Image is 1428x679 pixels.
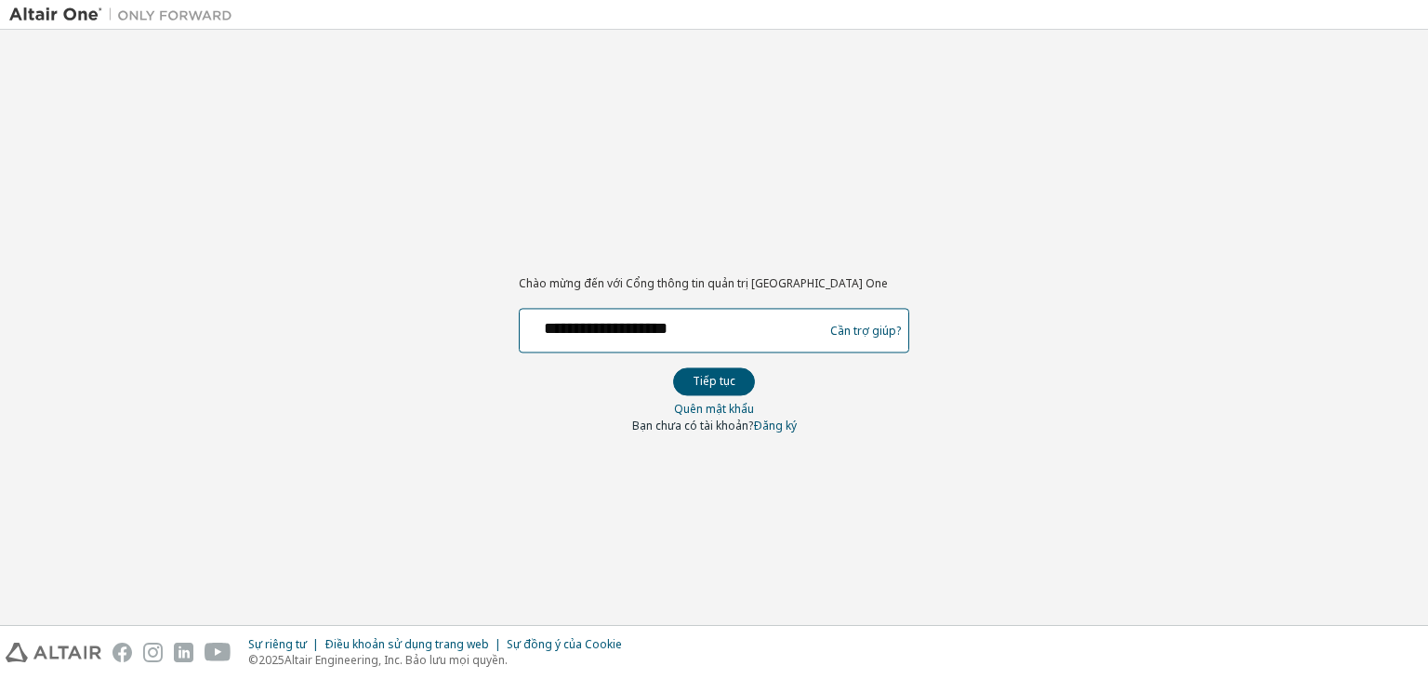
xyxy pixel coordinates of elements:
img: youtube.svg [205,643,231,662]
font: 2025 [258,652,284,668]
img: facebook.svg [112,643,132,662]
font: Tiếp tục [693,374,735,390]
a: Đăng ký [753,419,797,434]
font: Bạn chưa có tài khoản? [632,419,753,434]
a: Cần trợ giúp? [830,330,901,331]
font: Quên mật khẩu [674,402,754,418]
font: Cần trợ giúp? [830,323,901,339]
font: Điều khoản sử dụng trang web [324,636,489,652]
img: linkedin.svg [174,643,193,662]
img: Altair One [9,6,242,24]
button: Tiếp tục [673,368,755,396]
font: Sự đồng ý của Cookie [507,636,622,652]
img: altair_logo.svg [6,643,101,662]
font: © [248,652,258,668]
font: Sự riêng tư [248,636,307,652]
img: instagram.svg [143,643,163,662]
font: Chào mừng đến với Cổng thông tin quản trị [GEOGRAPHIC_DATA] One [519,275,888,291]
font: Altair Engineering, Inc. Bảo lưu mọi quyền. [284,652,508,668]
